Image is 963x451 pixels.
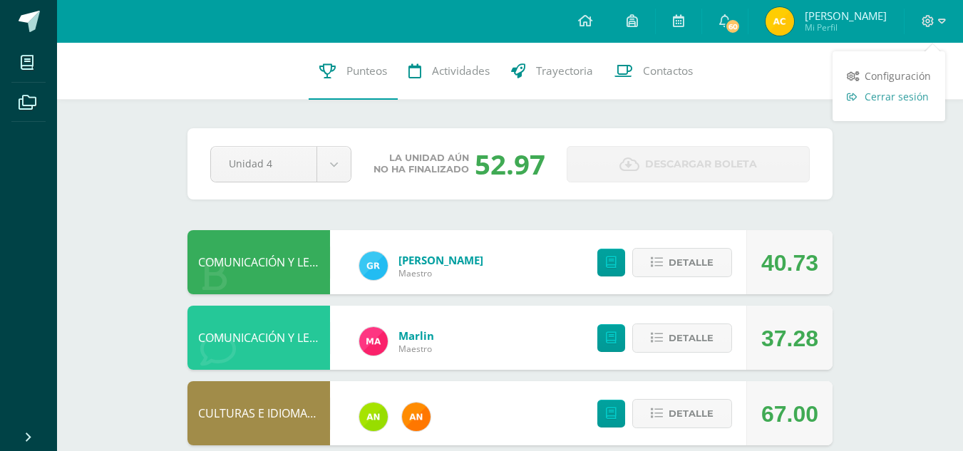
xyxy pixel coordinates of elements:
a: Cerrar sesión [833,86,945,107]
span: 60 [725,19,741,34]
a: Actividades [398,43,500,100]
span: Maestro [398,343,434,355]
button: Detalle [632,248,732,277]
button: Detalle [632,323,732,353]
span: Contactos [643,63,693,78]
img: 47e0c6d4bfe68c431262c1f147c89d8f.png [359,252,388,280]
img: 1694e63d267761c09aaa109f865c9d1c.png [766,7,794,36]
div: 52.97 [475,145,545,182]
img: 122d7b7bf6a5205df466ed2966025dea.png [359,403,388,431]
span: La unidad aún no ha finalizado [374,152,469,175]
a: Configuración [833,66,945,86]
span: Trayectoria [536,63,593,78]
div: 40.73 [761,231,818,295]
img: ca51be06ee6568e83a4be8f0f0221dfb.png [359,327,388,356]
a: Unidad 4 [211,147,351,182]
span: Descargar boleta [645,147,757,182]
a: [PERSON_NAME] [398,253,483,267]
img: fc6731ddebfef4a76f049f6e852e62c4.png [402,403,431,431]
a: Punteos [309,43,398,100]
div: CULTURAS E IDIOMAS MAYAS, GARÍFUNA O XINCA [187,381,330,445]
div: COMUNICACIÓN Y LENGUAJE, IDIOMA EXTRANJERO [187,306,330,370]
span: Maestro [398,267,483,279]
div: COMUNICACIÓN Y LENGUAJE, IDIOMA ESPAÑOL [187,230,330,294]
div: 37.28 [761,306,818,370]
a: Contactos [604,43,704,100]
span: Actividades [432,63,490,78]
a: Marlin [398,328,434,343]
span: Mi Perfil [805,21,887,33]
span: Detalle [669,400,714,427]
span: [PERSON_NAME] [805,9,887,23]
div: 67.00 [761,382,818,446]
button: Detalle [632,399,732,428]
span: Detalle [669,325,714,351]
span: Cerrar sesión [865,90,929,103]
span: Punteos [346,63,387,78]
span: Configuración [865,69,931,83]
a: Trayectoria [500,43,604,100]
span: Detalle [669,249,714,276]
span: Unidad 4 [229,147,299,180]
